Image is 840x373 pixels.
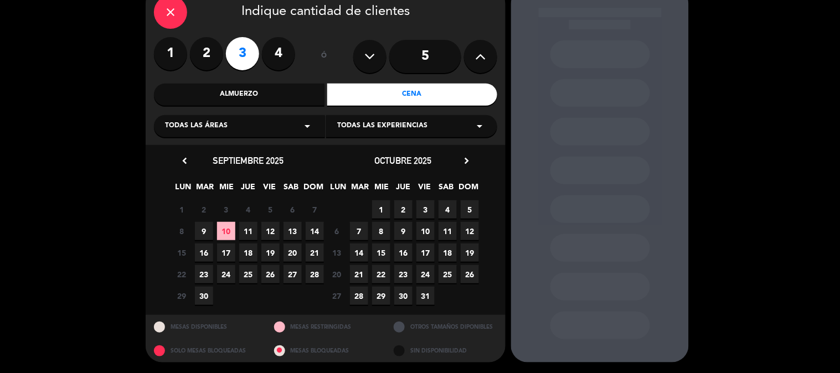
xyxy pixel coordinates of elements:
[154,37,187,70] label: 1
[304,180,322,199] span: DOM
[213,155,284,166] span: septiembre 2025
[461,222,479,240] span: 12
[239,180,257,199] span: JUE
[416,287,435,305] span: 31
[328,287,346,305] span: 27
[439,244,457,262] span: 18
[350,244,368,262] span: 14
[473,120,486,133] i: arrow_drop_down
[306,244,324,262] span: 21
[173,222,191,240] span: 8
[416,265,435,283] span: 24
[217,200,235,219] span: 3
[416,180,434,199] span: VIE
[461,244,479,262] span: 19
[350,222,368,240] span: 7
[306,200,324,219] span: 7
[146,315,266,339] div: MESAS DISPONIBLES
[328,265,346,283] span: 20
[328,222,346,240] span: 6
[301,120,314,133] i: arrow_drop_down
[394,222,413,240] span: 9
[416,244,435,262] span: 17
[385,339,506,362] div: SIN DISPONIBILIDAD
[372,265,390,283] span: 22
[261,265,280,283] span: 26
[261,222,280,240] span: 12
[350,265,368,283] span: 21
[165,121,228,132] span: Todas las áreas
[146,339,266,362] div: SOLO MESAS BLOQUEADAS
[266,315,386,339] div: MESAS RESTRINGIDAS
[328,244,346,262] span: 13
[154,84,324,106] div: Almuerzo
[239,265,257,283] span: 25
[218,180,236,199] span: MIE
[261,200,280,219] span: 5
[239,200,257,219] span: 4
[416,222,435,240] span: 10
[306,37,342,76] div: ó
[173,200,191,219] span: 1
[461,155,472,167] i: chevron_right
[416,200,435,219] span: 3
[394,180,413,199] span: JUE
[439,265,457,283] span: 25
[226,37,259,70] label: 3
[217,265,235,283] span: 24
[439,200,457,219] span: 4
[195,244,213,262] span: 16
[261,180,279,199] span: VIE
[372,287,390,305] span: 29
[329,180,348,199] span: LUN
[195,265,213,283] span: 23
[461,265,479,283] span: 26
[173,244,191,262] span: 15
[351,180,369,199] span: MAR
[459,180,477,199] span: DOM
[284,244,302,262] span: 20
[394,200,413,219] span: 2
[190,37,223,70] label: 2
[266,339,386,362] div: MESAS BLOQUEADAS
[217,222,235,240] span: 10
[375,155,432,166] span: octubre 2025
[306,222,324,240] span: 14
[372,244,390,262] span: 15
[372,222,390,240] span: 8
[179,155,190,167] i: chevron_left
[239,244,257,262] span: 18
[461,200,479,219] span: 5
[394,287,413,305] span: 30
[350,287,368,305] span: 28
[385,315,506,339] div: OTROS TAMAÑOS DIPONIBLES
[217,244,235,262] span: 17
[173,265,191,283] span: 22
[195,287,213,305] span: 30
[394,265,413,283] span: 23
[394,244,413,262] span: 16
[437,180,456,199] span: SAB
[195,200,213,219] span: 2
[174,180,193,199] span: LUN
[306,265,324,283] span: 28
[173,287,191,305] span: 29
[239,222,257,240] span: 11
[284,200,302,219] span: 6
[327,84,498,106] div: Cena
[262,37,295,70] label: 4
[284,265,302,283] span: 27
[439,222,457,240] span: 11
[284,222,302,240] span: 13
[195,222,213,240] span: 9
[261,244,280,262] span: 19
[196,180,214,199] span: MAR
[373,180,391,199] span: MIE
[282,180,301,199] span: SAB
[164,6,177,19] i: close
[372,200,390,219] span: 1
[337,121,427,132] span: Todas las experiencias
